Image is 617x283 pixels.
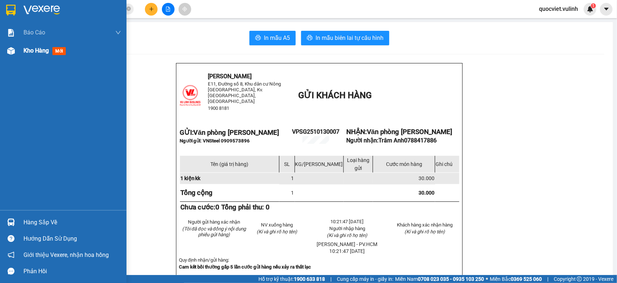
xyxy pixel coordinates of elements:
span: printer [307,35,313,42]
td: KG/[PERSON_NAME] [295,155,343,172]
span: Văn phòng [PERSON_NAME] [367,128,452,136]
span: | [547,275,548,283]
span: Kho hàng [23,47,49,54]
span: 1 [291,175,294,181]
span: 30.000 [419,190,434,196]
sup: 1 [591,3,596,8]
td: SL [279,155,295,172]
img: warehouse-icon [7,47,15,55]
strong: Cam kết bồi thường gấp 5 lần cước gửi hàng nếu xảy ra thất lạc [179,264,311,270]
span: [PERSON_NAME] [19,5,63,12]
button: printerIn mẫu A5 [249,31,296,45]
span: plus [149,7,154,12]
span: 1900 8181 [19,46,40,52]
span: close-circle [127,6,131,13]
span: Người nhập hàng [329,226,365,231]
span: 1 [592,3,595,8]
strong: 0369 525 060 [511,276,542,282]
span: notification [8,251,14,258]
img: logo-vxr [6,5,16,16]
span: 30.000 [419,175,434,181]
span: question-circle [8,235,14,242]
div: Hướng dẫn sử dụng [23,233,121,244]
em: (Tôi đã đọc và đồng ý nội dung phiếu gửi hàng) [182,226,246,237]
span: Người gửi: VNSteel 0909573896 [180,138,250,143]
span: Miền Bắc [490,275,542,283]
button: plus [145,3,158,16]
span: Văn phòng [PERSON_NAME] [194,129,279,137]
span: ⚪️ [486,278,488,280]
span: (Kí và ghi rõ họ tên) [327,233,368,238]
strong: Người nhận: [346,137,437,144]
span: 1900 8181 [208,105,230,111]
button: printerIn mẫu biên lai tự cấu hình [301,31,389,45]
span: E11, Đường số 8, Khu dân cư Nông [GEOGRAPHIC_DATA], Kv.[GEOGRAPHIC_DATA], [GEOGRAPHIC_DATA] [19,13,67,45]
td: Tên (giá trị hàng) [180,155,279,172]
span: Quy định nhận/gửi hàng: [179,257,229,263]
span: [PERSON_NAME] [208,73,252,80]
span: Cung cấp máy in - giấy in: [337,275,393,283]
span: close-circle [127,7,131,11]
span: Hỗ trợ kỹ thuật: [258,275,325,283]
span: GỬI KHÁCH HÀNG [68,27,142,37]
span: Người gửi hàng xác nhận [188,219,240,225]
span: Miền Nam [395,275,484,283]
strong: GỬI: [180,129,279,137]
span: | [330,275,331,283]
span: file-add [166,7,171,12]
span: GỬI KHÁCH HÀNG [298,90,372,100]
strong: Chưa cước: [180,203,270,211]
span: quocviet.vulinh [533,4,584,13]
span: [PERSON_NAME] - PV.HCM [317,241,378,247]
td: Ghi chú [435,155,459,172]
span: Giới thiệu Vexere, nhận hoa hồng [23,250,109,259]
img: warehouse-icon [7,219,15,226]
span: printer [255,35,261,42]
div: Hàng sắp về [23,217,121,228]
span: In mẫu biên lai tự cấu hình [316,33,384,42]
button: file-add [162,3,175,16]
img: logo [4,22,18,43]
span: 0 Tổng phải thu: 0 [216,203,270,211]
span: (Kí và ghi rõ họ tên) [404,229,445,234]
strong: 1900 633 818 [294,276,325,282]
span: Báo cáo [23,28,45,37]
span: Khách hàng xác nhận hàng [397,222,453,228]
strong: 0708 023 035 - 0935 103 250 [418,276,484,282]
span: mới [52,47,66,55]
span: 1 [291,190,294,196]
span: (Kí và ghi rõ họ tên) [257,229,297,234]
span: VPSG2510130007 [292,128,339,135]
span: Trâm Anh [378,137,437,144]
td: Cước món hàng [373,155,435,172]
span: E11, Đường số 8, Khu dân cư Nông [GEOGRAPHIC_DATA], Kv.[GEOGRAPHIC_DATA], [GEOGRAPHIC_DATA] [208,81,281,104]
img: logo [180,85,201,106]
strong: Tổng cộng [180,189,213,197]
span: 0788417886 [404,137,437,144]
span: caret-down [603,6,610,12]
div: Phản hồi [23,266,121,277]
span: copyright [577,276,582,282]
span: 10:21:47 [DATE] [331,219,364,224]
span: In mẫu A5 [264,33,290,42]
img: icon-new-feature [587,6,594,12]
span: NV xuống hàng [261,222,293,228]
td: Loại hàng gửi [343,155,373,172]
span: 1 kiện kk [180,175,201,181]
span: aim [182,7,187,12]
img: solution-icon [7,29,15,37]
span: message [8,268,14,275]
span: 10:21:47 [DATE] [330,248,365,254]
span: down [115,30,121,36]
button: caret-down [600,3,613,16]
strong: NHẬN: [346,128,452,136]
button: aim [179,3,191,16]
